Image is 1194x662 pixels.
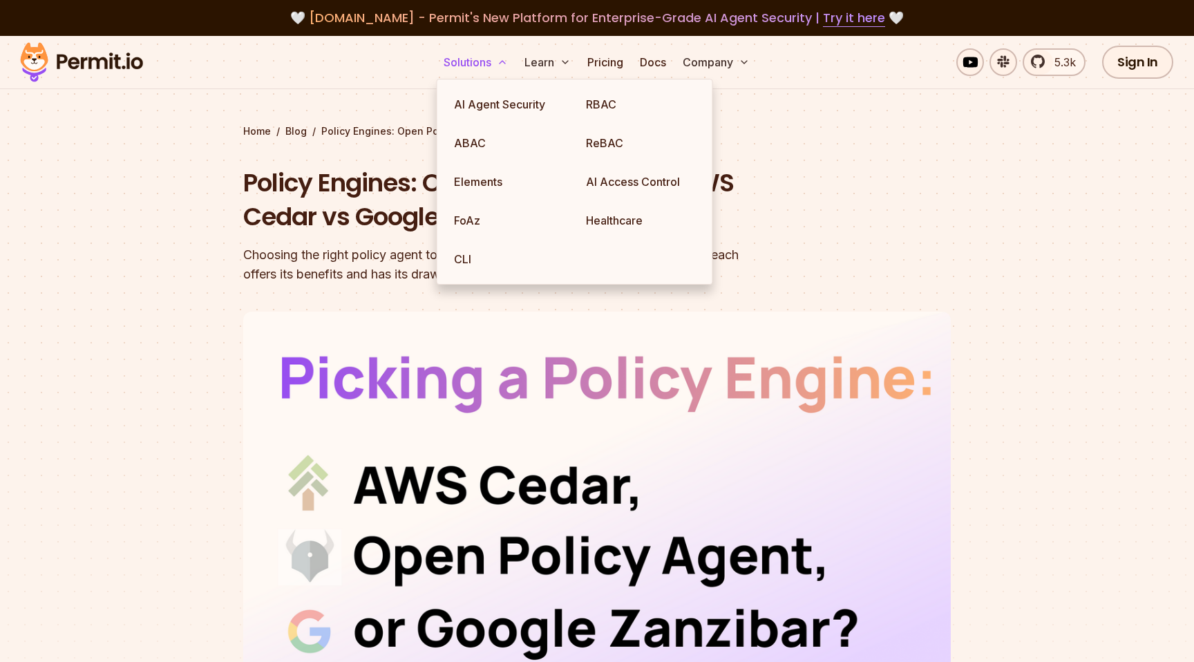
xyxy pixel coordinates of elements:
a: ABAC [443,124,575,162]
a: AI Access Control [575,162,707,201]
a: ReBAC [575,124,707,162]
a: CLI [443,240,575,278]
div: 🤍 🤍 [33,8,1161,28]
button: Solutions [438,48,513,76]
a: Elements [443,162,575,201]
a: Blog [285,124,307,138]
a: Try it here [823,9,885,27]
span: [DOMAIN_NAME] - Permit's New Platform for Enterprise-Grade AI Agent Security | [309,9,885,26]
div: / / [243,124,951,138]
a: AI Agent Security [443,85,575,124]
a: Healthcare [575,201,707,240]
a: Home [243,124,271,138]
a: Docs [634,48,672,76]
button: Learn [519,48,576,76]
div: Choosing the right policy agent to handle your authorization is not a simple task - each offers i... [243,245,774,284]
a: FoAz [443,201,575,240]
img: Permit logo [14,39,149,86]
h1: Policy Engines: Open Policy Agent vs AWS Cedar vs Google [GEOGRAPHIC_DATA] [243,166,774,234]
a: RBAC [575,85,707,124]
a: Pricing [582,48,629,76]
button: Company [677,48,755,76]
a: Sign In [1102,46,1173,79]
a: 5.3k [1023,48,1086,76]
span: 5.3k [1046,54,1076,70]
